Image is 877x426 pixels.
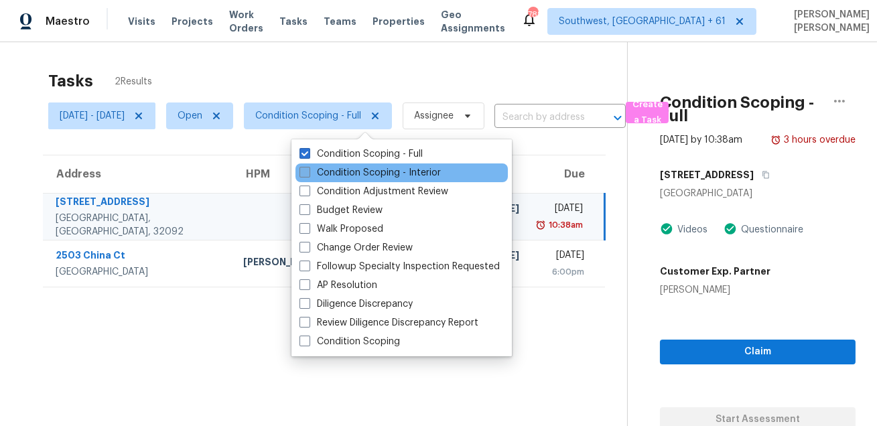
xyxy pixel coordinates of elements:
label: Followup Specialty Inspection Requested [299,260,500,273]
span: Maestro [46,15,90,28]
span: Tasks [279,17,308,26]
span: Assignee [414,109,454,123]
h5: Customer Exp. Partner [660,265,770,278]
label: Condition Scoping - Interior [299,166,441,180]
span: Condition Scoping - Full [255,109,361,123]
span: Work Orders [229,8,263,35]
div: [PERSON_NAME] [243,255,321,272]
h2: Condition Scoping - Full [660,96,823,123]
label: Condition Adjustment Review [299,185,448,198]
span: [PERSON_NAME] [PERSON_NAME] [789,8,870,35]
span: 2 Results [115,75,152,88]
button: Create a Task [626,102,669,123]
label: Diligence Discrepancy [299,297,413,311]
span: Properties [373,15,425,28]
button: Claim [660,340,856,364]
h5: [STREET_ADDRESS] [660,168,754,182]
label: Condition Scoping - Full [299,147,423,161]
img: Overdue Alarm Icon [535,218,546,232]
span: Visits [128,15,155,28]
span: Teams [324,15,356,28]
label: Walk Proposed [299,222,383,236]
img: Artifact Present Icon [724,222,737,236]
div: [DATE] [541,248,584,265]
div: [STREET_ADDRESS] [56,195,222,212]
div: [GEOGRAPHIC_DATA] [56,265,222,279]
th: HPM [232,155,332,193]
label: Condition Scoping [299,335,400,348]
input: Search by address [494,107,588,128]
span: Southwest, [GEOGRAPHIC_DATA] + 61 [559,15,726,28]
div: 782 [528,8,537,21]
div: Questionnaire [737,223,803,236]
div: [PERSON_NAME] [660,283,770,297]
th: Address [43,155,232,193]
div: 6:00pm [541,265,584,279]
img: Overdue Alarm Icon [770,133,781,147]
div: [GEOGRAPHIC_DATA], [GEOGRAPHIC_DATA], 32092 [56,212,222,238]
div: 10:38am [546,218,583,232]
img: Artifact Present Icon [660,222,673,236]
button: Copy Address [754,163,772,187]
span: Create a Task [632,97,662,128]
label: Budget Review [299,204,383,217]
div: [GEOGRAPHIC_DATA] [660,187,856,200]
div: Videos [673,223,707,236]
div: 2503 China Ct [56,248,222,265]
span: Open [178,109,202,123]
span: [DATE] - [DATE] [60,109,125,123]
label: Review Diligence Discrepancy Report [299,316,478,330]
div: [DATE] by 10:38am [660,133,742,147]
button: Open [608,109,627,127]
div: [DATE] [541,202,584,218]
span: Claim [671,344,845,360]
label: Change Order Review [299,241,413,255]
span: Projects [172,15,213,28]
span: Geo Assignments [441,8,505,35]
label: AP Resolution [299,279,377,292]
h2: Tasks [48,74,93,88]
th: Due [530,155,605,193]
div: 3 hours overdue [781,133,856,147]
